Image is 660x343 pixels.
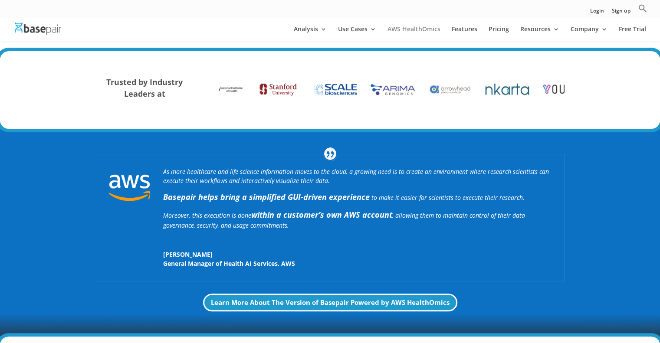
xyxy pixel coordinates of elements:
[251,209,392,220] b: within a customer’s own AWS account
[163,211,525,229] span: Moreover, this execution is done , allowing them to maintain control of their data governance, se...
[163,259,278,268] span: General Manager of Health AI Services
[371,193,525,202] span: to make it easier for scientists to execute their research.
[619,26,646,41] a: Free Trial
[203,294,457,311] a: Learn More About The Version of Basepair Powered by AWS HealthOmics
[163,250,552,259] span: [PERSON_NAME]
[278,259,279,268] span: ,
[489,26,509,41] a: Pricing
[612,8,630,17] a: Sign up
[617,300,650,333] iframe: Drift Widget Chat Controller
[387,26,440,41] a: AWS HealthOmics
[571,26,607,41] a: Company
[338,26,376,41] a: Use Cases
[15,23,61,35] img: Basepair
[590,8,604,17] a: Login
[294,26,327,41] a: Analysis
[452,26,477,41] a: Features
[638,4,647,13] svg: Search
[520,26,559,41] a: Resources
[281,259,295,268] span: AWS
[106,77,183,98] strong: Trusted by Industry Leaders at
[638,4,647,17] a: Search Icon Link
[163,167,549,185] i: As more healthcare and life science information moves to the cloud, a growing need is to create a...
[163,192,370,202] strong: Basepair helps bring a simplified GUI-driven experience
